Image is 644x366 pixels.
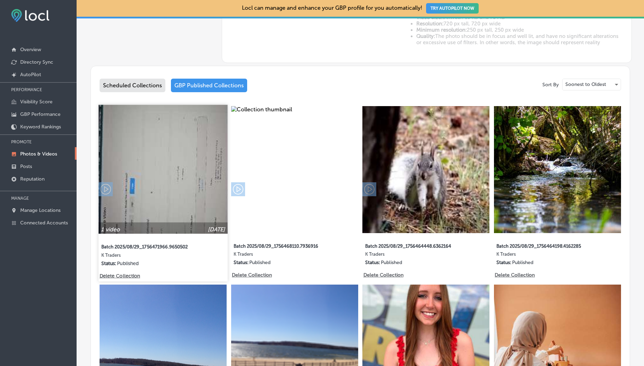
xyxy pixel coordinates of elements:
p: Posts [20,164,32,169]
label: K Traders [101,253,199,261]
p: [DATE] [208,226,225,232]
p: Status: [101,261,117,266]
p: Connected Accounts [20,220,68,226]
label: K Traders [365,252,462,260]
img: Collection thumbnail [362,106,489,233]
p: Photos & Videos [20,151,57,157]
p: GBP Performance [20,111,61,117]
div: Scheduled Collections [100,79,165,92]
p: Published [512,260,533,265]
p: Visibility Score [20,99,53,105]
p: Status: [496,260,511,265]
p: Directory Sync [20,59,53,65]
div: GBP Published Collections [171,79,247,92]
img: fda3e92497d09a02dc62c9cd864e3231.png [11,9,49,22]
label: K Traders [496,252,593,260]
label: Batch 2025/08/29_1756464448.6362164 [365,239,462,252]
div: Soonest to Oldest [563,79,621,90]
p: AutoPilot [20,72,41,78]
p: Published [117,261,139,266]
img: Collection thumbnail [494,106,621,233]
p: Published [381,260,402,265]
label: Batch 2025/08/29_1756468110.7936916 [234,239,330,252]
p: Reputation [20,176,45,182]
p: 1 video [101,226,120,232]
img: Collection thumbnail [231,106,358,233]
p: Keyword Rankings [20,124,61,130]
label: Batch 2025/08/29_1756471966.9650502 [101,240,199,253]
label: K Traders [234,252,330,260]
p: Published [249,260,270,265]
p: Manage Locations [20,207,61,213]
p: Delete Collection [495,272,534,278]
p: Delete Collection [363,272,403,278]
p: Delete Collection [100,273,139,279]
label: Batch 2025/08/29_1756464198.4162285 [496,239,593,252]
button: TRY AUTOPILOT NOW [426,3,479,14]
p: Status: [234,260,249,265]
p: Status: [365,260,380,265]
p: Delete Collection [232,272,271,278]
p: Soonest to Oldest [565,81,606,88]
p: Sort By [542,82,559,88]
img: Collection thumbnail [99,105,227,233]
p: Overview [20,47,41,53]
